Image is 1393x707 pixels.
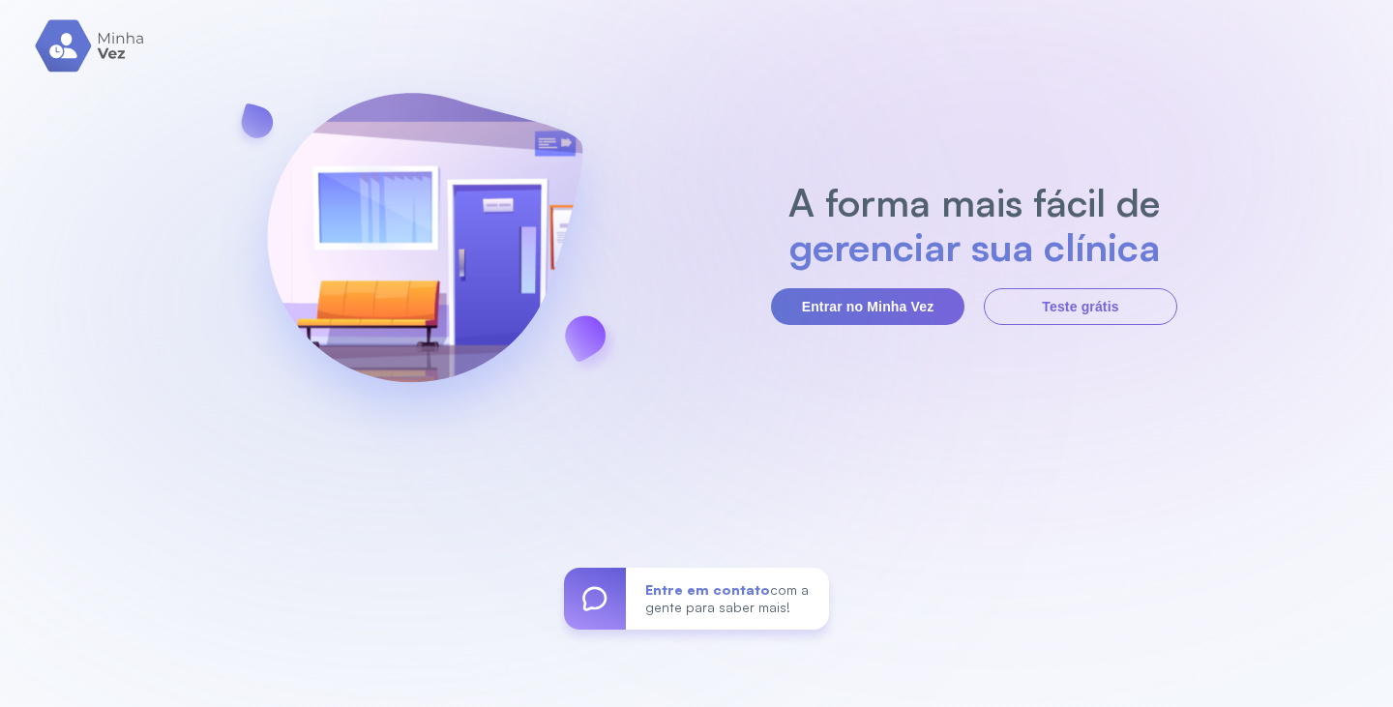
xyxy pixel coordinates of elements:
[779,224,1171,269] h2: gerenciar sua clínica
[564,568,829,630] a: Entre em contatocom a gente para saber mais!
[216,42,634,462] img: banner-login.svg
[35,19,146,73] img: logo.svg
[771,288,964,325] button: Entrar no Minha Vez
[779,180,1171,224] h2: A forma mais fácil de
[645,581,770,598] span: Entre em contato
[984,288,1177,325] button: Teste grátis
[626,568,829,630] div: com a gente para saber mais!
